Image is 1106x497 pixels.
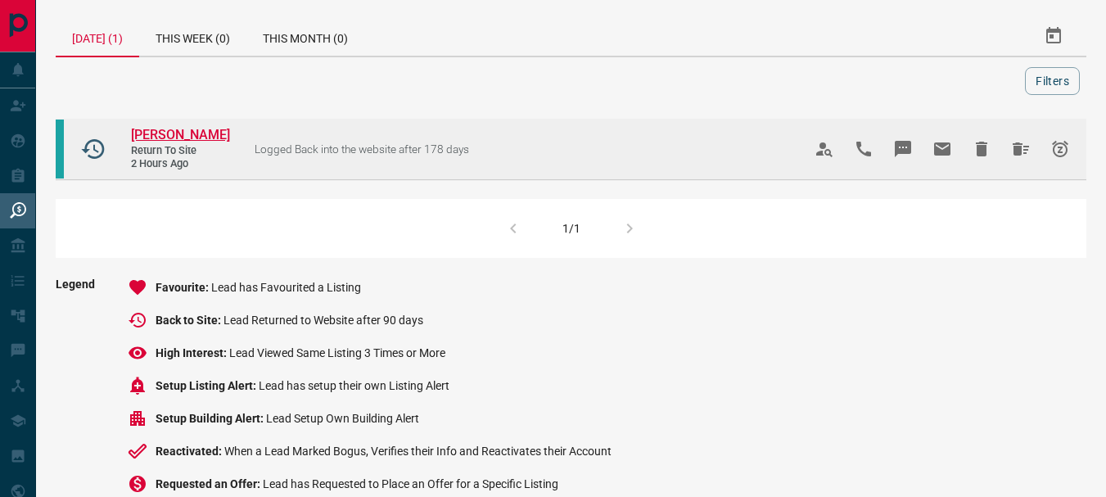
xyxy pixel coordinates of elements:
div: 1/1 [562,222,580,235]
div: condos.ca [56,120,64,178]
div: This Month (0) [246,16,364,56]
span: Reactivated [156,445,224,458]
span: Hide All from Jowy Pangilinan [1001,129,1041,169]
a: [PERSON_NAME] [131,127,229,144]
span: [PERSON_NAME] [131,127,230,142]
span: Lead Setup Own Building Alert [266,412,419,425]
span: Lead has Favourited a Listing [211,281,361,294]
span: View Profile [805,129,844,169]
button: Select Date Range [1034,16,1073,56]
span: Lead has setup their own Listing Alert [259,379,449,392]
span: Message [883,129,923,169]
div: This Week (0) [139,16,246,56]
span: Back to Site [156,314,223,327]
span: Snooze [1041,129,1080,169]
span: Requested an Offer [156,477,263,490]
span: Lead Returned to Website after 90 days [223,314,423,327]
span: 2 hours ago [131,157,229,171]
span: Hide [962,129,1001,169]
span: Email [923,129,962,169]
div: [DATE] (1) [56,16,139,57]
span: Setup Building Alert [156,412,266,425]
span: Logged Back into the website after 178 days [255,142,469,156]
span: Return to Site [131,144,229,158]
span: Favourite [156,281,211,294]
span: Setup Listing Alert [156,379,259,392]
span: When a Lead Marked Bogus, Verifies their Info and Reactivates their Account [224,445,612,458]
span: Lead has Requested to Place an Offer for a Specific Listing [263,477,558,490]
span: Call [844,129,883,169]
button: Filters [1025,67,1080,95]
span: High Interest [156,346,229,359]
span: Lead Viewed Same Listing 3 Times or More [229,346,445,359]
